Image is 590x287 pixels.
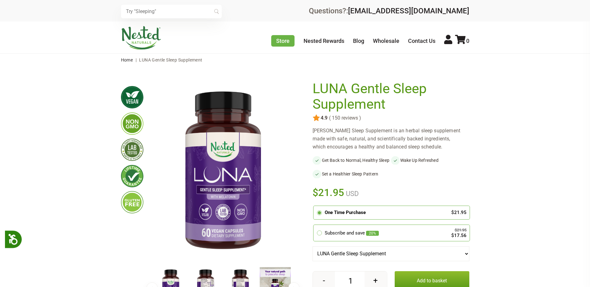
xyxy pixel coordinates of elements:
span: | [134,57,138,62]
img: LUNA Gentle Sleep Supplement [153,81,293,262]
a: Wholesale [373,38,399,44]
a: Nested Rewards [304,38,344,44]
span: 0 [466,38,469,44]
span: USD [344,190,359,198]
a: [EMAIL_ADDRESS][DOMAIN_NAME] [348,7,469,15]
img: Nested Naturals [121,26,161,50]
a: Blog [353,38,364,44]
a: Home [121,57,133,62]
img: glutenfree [121,191,143,213]
input: Try "Sleeping" [121,5,222,18]
span: $21.95 [313,186,345,199]
a: Contact Us [408,38,435,44]
li: Set a Healthier Sleep Pattern [313,170,391,178]
img: gmofree [121,112,143,135]
img: vegan [121,86,143,108]
span: 4.9 [320,115,328,121]
li: Wake Up Refreshed [391,156,469,165]
div: [PERSON_NAME] Sleep Supplement is an herbal sleep supplement made with safe, natural, and scienti... [313,127,469,151]
img: lifetimeguarantee [121,165,143,187]
h1: LUNA Gentle Sleep Supplement [313,81,466,112]
li: Get Back to Normal, Healthy Sleep [313,156,391,165]
a: 0 [455,38,469,44]
nav: breadcrumbs [121,54,469,66]
img: thirdpartytested [121,139,143,161]
span: LUNA Gentle Sleep Supplement [139,57,202,62]
a: Store [271,35,295,47]
img: star.svg [313,114,320,122]
span: ( 150 reviews ) [328,115,361,121]
div: Questions?: [309,7,469,15]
